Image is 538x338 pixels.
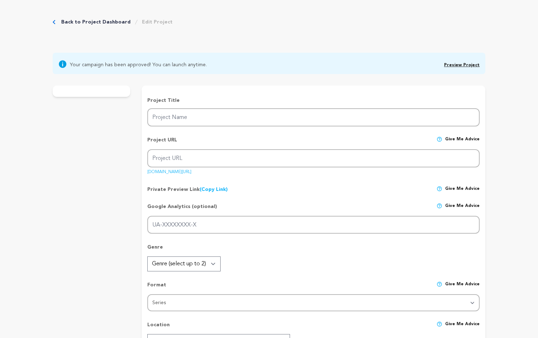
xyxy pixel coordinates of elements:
[444,63,480,67] a: Preview Project
[445,203,480,216] span: Give me advice
[437,136,442,142] img: help-circle.svg
[53,19,173,26] div: Breadcrumb
[445,321,480,334] span: Give me advice
[445,281,480,294] span: Give me advice
[445,186,480,193] span: Give me advice
[61,19,131,26] a: Back to Project Dashboard
[437,203,442,209] img: help-circle.svg
[70,60,207,68] span: Your campaign has been approved! You can launch anytime.
[147,244,480,256] p: Genre
[147,186,228,193] p: Private Preview Link
[437,281,442,287] img: help-circle.svg
[147,321,170,334] p: Location
[147,203,217,216] p: Google Analytics (optional)
[437,321,442,327] img: help-circle.svg
[437,186,442,192] img: help-circle.svg
[147,281,166,294] p: Format
[147,167,191,174] a: [DOMAIN_NAME][URL]
[147,136,177,149] p: Project URL
[445,136,480,149] span: Give me advice
[200,187,228,192] a: (Copy Link)
[147,149,480,167] input: Project URL
[142,19,173,26] a: Edit Project
[147,108,480,126] input: Project Name
[147,97,480,104] p: Project Title
[147,216,480,234] input: UA-XXXXXXXX-X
